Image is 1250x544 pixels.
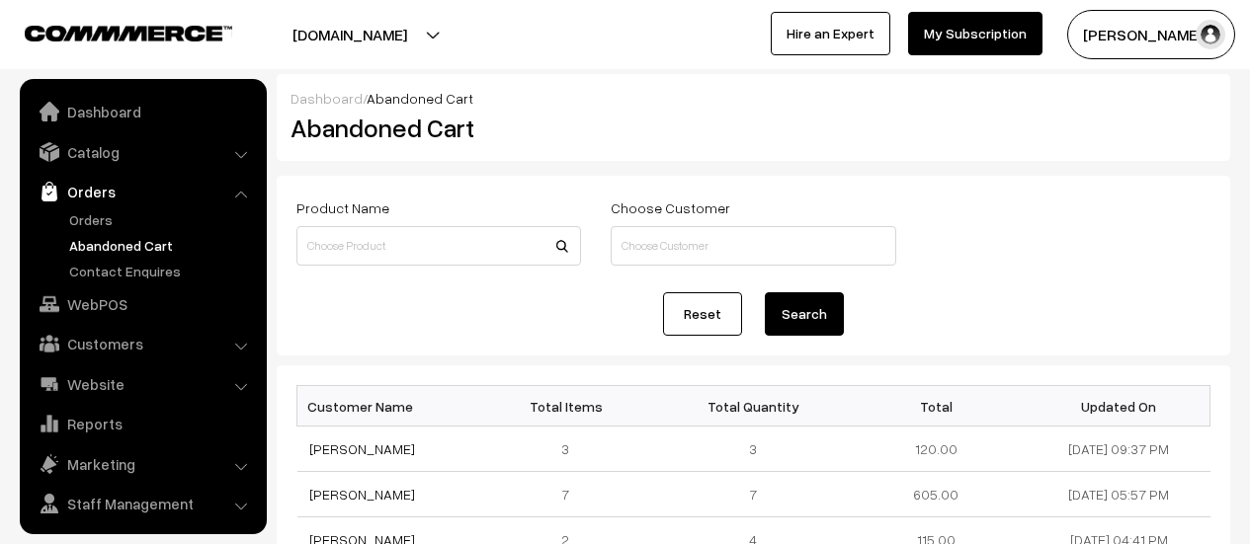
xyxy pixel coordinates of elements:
[25,134,260,170] a: Catalog
[309,486,415,503] a: [PERSON_NAME]
[64,261,260,281] a: Contact Enquires
[663,292,742,336] a: Reset
[291,88,1216,109] div: /
[771,12,890,55] a: Hire an Expert
[25,20,198,43] a: COMMMERCE
[845,427,1028,472] td: 120.00
[1196,20,1225,49] img: user
[845,472,1028,517] td: 605.00
[25,406,260,441] a: Reports
[1028,427,1210,472] td: [DATE] 09:37 PM
[1067,10,1235,59] button: [PERSON_NAME]
[479,472,662,517] td: 7
[223,10,476,59] button: [DOMAIN_NAME]
[908,12,1042,55] a: My Subscription
[309,440,415,457] a: [PERSON_NAME]
[25,326,260,361] a: Customers
[1028,472,1210,517] td: [DATE] 05:57 PM
[25,26,232,40] img: COMMMERCE
[765,292,844,336] button: Search
[25,486,260,521] a: Staff Management
[611,197,730,218] label: Choose Customer
[25,94,260,129] a: Dashboard
[296,226,581,266] input: Choose Product
[479,427,662,472] td: 3
[662,427,845,472] td: 3
[25,366,260,402] a: Website
[611,226,895,266] input: Choose Customer
[296,197,389,218] label: Product Name
[297,386,480,427] th: Customer Name
[25,174,260,209] a: Orders
[25,286,260,322] a: WebPOS
[25,446,260,482] a: Marketing
[479,386,662,427] th: Total Items
[291,113,579,143] h2: Abandoned Cart
[64,209,260,230] a: Orders
[1028,386,1210,427] th: Updated On
[291,90,363,107] a: Dashboard
[64,235,260,256] a: Abandoned Cart
[845,386,1028,427] th: Total
[662,386,845,427] th: Total Quantity
[662,472,845,517] td: 7
[367,90,473,107] span: Abandoned Cart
